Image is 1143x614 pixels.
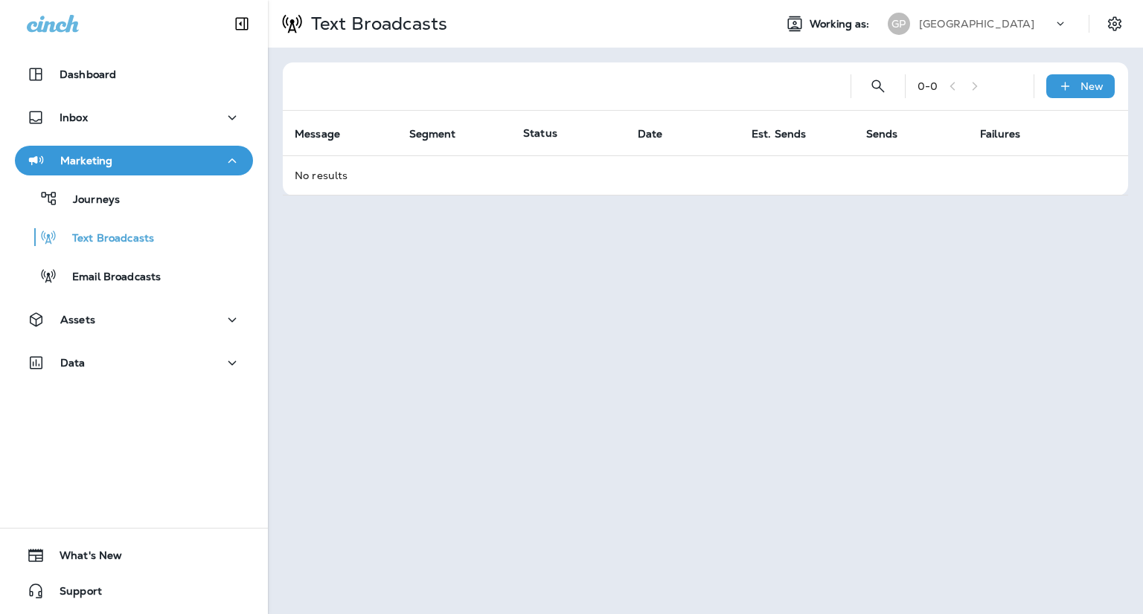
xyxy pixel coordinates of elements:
button: Data [15,348,253,378]
button: Dashboard [15,59,253,89]
span: Message [295,128,340,140]
span: Failures [980,127,1040,140]
button: Search Text Broadcasts [863,71,893,101]
span: Sends [866,128,898,140]
span: Segment [409,128,456,140]
button: What's New [15,540,253,570]
p: Inbox [60,112,88,123]
span: Date [638,128,663,140]
button: Email Broadcasts [15,260,253,291]
span: Message [295,127,359,140]
td: No results [283,155,1128,195]
button: Support [15,576,253,606]
p: Text Broadcasts [305,13,447,35]
button: Inbox [15,103,253,132]
button: Collapse Sidebar [221,9,263,39]
p: Marketing [60,155,112,167]
button: Assets [15,305,253,335]
button: Settings [1101,10,1128,37]
span: Est. Sends [752,127,825,140]
span: What's New [45,549,122,567]
span: Status [523,126,557,140]
span: Working as: [810,18,873,30]
p: Data [60,357,86,369]
p: Assets [60,314,95,326]
span: Failures [980,128,1020,140]
div: GP [888,13,910,35]
p: Text Broadcasts [57,232,154,246]
button: Journeys [15,183,253,214]
span: Date [638,127,682,140]
span: Support [45,585,102,603]
p: Dashboard [60,68,116,80]
span: Est. Sends [752,128,806,140]
span: Sends [866,127,918,140]
button: Marketing [15,146,253,175]
p: Journeys [58,193,120,207]
button: Text Broadcasts [15,222,253,253]
div: 0 - 0 [918,80,938,92]
p: Email Broadcasts [57,271,161,285]
p: [GEOGRAPHIC_DATA] [919,18,1034,30]
span: Segment [409,127,476,140]
p: New [1080,80,1104,92]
